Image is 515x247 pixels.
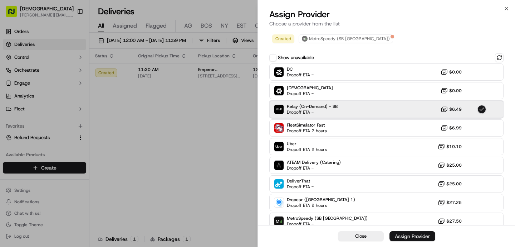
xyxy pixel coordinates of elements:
span: Close [355,233,367,239]
span: $27.50 [446,218,462,224]
img: Dropcar (NYC 1) [274,198,284,207]
span: $27.25 [446,200,462,205]
div: 📗 [7,105,13,110]
span: ATEAM Delivery (Catering) [287,160,341,165]
span: Dropoff ETA - [287,221,337,227]
span: DC [287,66,314,72]
span: $25.00 [446,162,462,168]
span: Knowledge Base [14,104,55,111]
span: Dropoff ETA 2 hours [287,203,337,208]
span: Uber [287,141,327,147]
a: Powered byPylon [50,121,87,127]
span: FleetSimulator Fast [287,122,327,128]
div: We're available if you need us! [24,76,90,81]
span: Pylon [71,122,87,127]
img: Relay (On-Demand) - SB [274,105,284,114]
button: $0.00 [441,68,462,76]
span: Dropoff ETA 2 hours [287,147,327,152]
span: $0.00 [449,88,462,94]
button: Created [272,34,294,43]
span: MetroSpeedy (SB [GEOGRAPHIC_DATA]) [309,36,390,42]
a: 📗Knowledge Base [4,101,58,114]
button: $6.99 [441,124,462,132]
button: $6.49 [441,106,462,113]
button: $0.00 [441,87,462,94]
button: $27.50 [438,218,462,225]
div: 💻 [60,105,66,110]
span: Relay (On-Demand) - SB [287,104,338,109]
button: $25.00 [438,180,462,187]
span: $0.00 [449,69,462,75]
button: $10.10 [438,143,462,150]
img: Internal [274,86,284,95]
span: API Documentation [68,104,115,111]
span: DeliverThat [287,178,314,184]
img: DeliverThat [274,179,284,189]
img: Nash [7,7,21,22]
span: $6.49 [449,106,462,112]
button: Start new chat [122,71,130,79]
img: Sharebite (Onfleet) [274,67,284,77]
span: Dropoff ETA - [287,72,314,78]
button: MetroSpeedy (SB [GEOGRAPHIC_DATA]) [299,34,393,43]
label: Show unavailable [278,54,314,61]
span: MetroSpeedy (SB [GEOGRAPHIC_DATA]) [287,215,368,221]
span: Dropoff ETA - [287,91,333,96]
span: Dropoff ETA - [287,109,337,115]
span: Dropcar ([GEOGRAPHIC_DATA] 1) [287,197,355,203]
span: $6.99 [449,125,462,131]
button: $25.00 [438,162,462,169]
img: ATEAM Delivery (Catering) [274,161,284,170]
img: Uber [274,142,284,151]
button: Close [338,231,384,241]
button: $27.25 [438,199,462,206]
span: Dropoff ETA 2 hours [287,128,327,134]
h2: Assign Provider [269,9,504,20]
img: MetroSpeedy (SB NYC) [274,217,284,226]
div: Assign Provider [395,233,430,240]
span: Created [275,36,291,42]
button: Assign Provider [389,231,435,241]
p: Welcome 👋 [7,29,130,40]
span: Dropoff ETA - [287,165,337,171]
img: metro_speed_logo.png [302,36,308,42]
span: Dropoff ETA - [287,184,314,190]
div: Start new chat [24,68,117,76]
img: FleetSimulator Fast [274,123,284,133]
img: 1736555255976-a54dd68f-1ca7-489b-9aae-adbdc363a1c4 [7,68,20,81]
span: [DEMOGRAPHIC_DATA] [287,85,333,91]
span: $25.00 [446,181,462,187]
p: Choose a provider from the list [269,20,504,27]
a: 💻API Documentation [58,101,118,114]
span: $10.10 [446,144,462,149]
input: Got a question? Start typing here... [19,46,129,54]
